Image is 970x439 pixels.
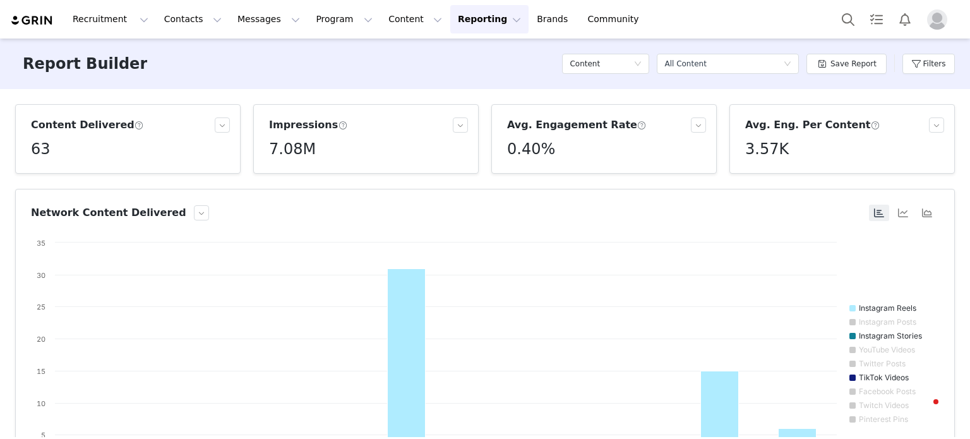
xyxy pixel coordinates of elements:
button: Messages [230,5,308,33]
h5: 7.08M [269,138,316,160]
a: Community [580,5,652,33]
text: TikTok Videos [859,373,909,382]
a: Brands [529,5,579,33]
text: 30 [37,271,45,280]
h3: Report Builder [23,52,147,75]
text: Twitter Posts [859,359,906,368]
text: Instagram Stories [859,331,922,340]
text: Instagram Reels [859,303,916,313]
text: 10 [37,399,45,408]
button: Filters [902,54,955,74]
text: YouTube Videos [859,345,915,354]
text: Facebook Posts [859,387,916,396]
img: placeholder-profile.jpg [927,9,947,30]
button: Profile [919,9,960,30]
i: icon: down [784,60,791,69]
button: Contacts [157,5,229,33]
button: Recruitment [65,5,156,33]
button: Notifications [891,5,919,33]
text: 25 [37,303,45,311]
text: 35 [37,239,45,248]
h5: 3.57K [745,138,789,160]
button: Content [381,5,450,33]
text: Instagram Posts [859,317,916,327]
h3: Network Content Delivered [31,205,186,220]
button: Reporting [450,5,529,33]
h5: Content [570,54,600,73]
text: 15 [37,367,45,376]
img: grin logo [10,15,54,27]
i: icon: down [634,60,642,69]
h5: 0.40% [507,138,555,160]
text: 20 [37,335,45,344]
h3: Impressions [269,117,347,133]
h5: 63 [31,138,51,160]
h3: Content Delivered [31,117,144,133]
h3: Avg. Eng. Per Content [745,117,880,133]
text: Pinterest Pins [859,414,908,424]
button: Search [834,5,862,33]
button: Save Report [806,54,887,74]
iframe: Intercom live chat [908,396,938,426]
div: All Content [664,54,706,73]
text: Twitch Videos [859,400,909,410]
a: Tasks [863,5,890,33]
button: Program [308,5,380,33]
h3: Avg. Engagement Rate [507,117,647,133]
